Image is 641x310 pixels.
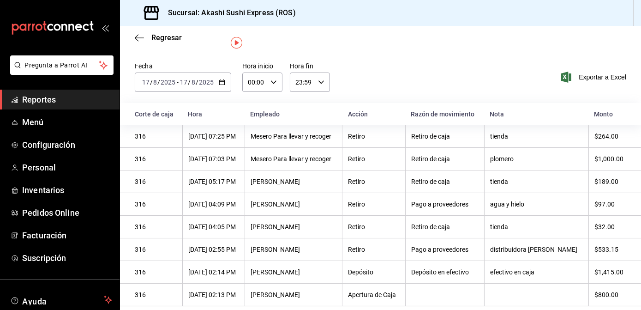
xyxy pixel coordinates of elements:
[150,79,153,86] span: /
[10,55,114,75] button: Pregunta a Parrot AI
[135,155,177,163] div: 316
[22,207,112,219] span: Pedidos Online
[135,268,177,276] div: 316
[135,33,182,42] button: Regresar
[594,291,626,298] div: $800.00
[411,201,479,208] div: Pago a proveedores
[594,246,626,253] div: $533.15
[22,252,112,264] span: Suscripción
[22,161,112,174] span: Personal
[182,103,245,125] th: Hora
[188,291,239,298] div: [DATE] 02:13 PM
[411,223,479,231] div: Retiro de caja
[135,178,177,185] div: 316
[484,103,588,125] th: Nota
[490,246,583,253] div: distribuidora [PERSON_NAME]
[135,291,177,298] div: 316
[594,155,626,163] div: $1,000.00
[411,291,479,298] div: -
[22,93,112,106] span: Reportes
[411,246,479,253] div: Pago a proveedores
[251,178,336,185] div: [PERSON_NAME]
[245,103,342,125] th: Empleado
[490,133,583,140] div: tienda
[490,223,583,231] div: tienda
[251,201,336,208] div: [PERSON_NAME]
[6,67,114,77] a: Pregunta a Parrot AI
[180,79,188,86] input: --
[594,223,626,231] div: $32.00
[22,116,112,128] span: Menú
[251,268,336,276] div: [PERSON_NAME]
[120,103,182,125] th: Corte de caja
[594,268,626,276] div: $1,415.00
[251,291,336,298] div: [PERSON_NAME]
[490,291,583,298] div: -
[231,37,242,49] img: Tooltip marker
[135,133,177,140] div: 316
[25,61,99,70] span: Pregunta a Parrot AI
[198,79,214,86] input: ----
[563,72,626,83] button: Exportar a Excel
[188,268,239,276] div: [DATE] 02:14 PM
[135,246,177,253] div: 316
[135,63,231,70] label: Fecha
[22,229,112,242] span: Facturación
[157,79,160,86] span: /
[348,201,399,208] div: Retiro
[251,133,336,140] div: Mesero Para llevar y recoger
[490,178,583,185] div: tienda
[188,155,239,163] div: [DATE] 07:03 PM
[411,268,479,276] div: Depósito en efectivo
[102,24,109,31] button: open_drawer_menu
[188,201,239,208] div: [DATE] 04:09 PM
[22,294,100,305] span: Ayuda
[153,79,157,86] input: --
[188,178,239,185] div: [DATE] 05:17 PM
[196,79,198,86] span: /
[188,223,239,231] div: [DATE] 04:05 PM
[251,246,336,253] div: [PERSON_NAME]
[151,33,182,42] span: Regresar
[135,223,177,231] div: 316
[411,133,479,140] div: Retiro de caja
[490,155,583,163] div: plomero
[348,268,399,276] div: Depósito
[161,7,296,18] h3: Sucursal: Akashi Sushi Express (ROS)
[142,79,150,86] input: --
[177,79,179,86] span: -
[348,246,399,253] div: Retiro
[135,201,177,208] div: 316
[188,246,239,253] div: [DATE] 02:55 PM
[405,103,484,125] th: Razón de movimiento
[490,201,583,208] div: agua y hielo
[251,223,336,231] div: [PERSON_NAME]
[160,79,176,86] input: ----
[348,155,399,163] div: Retiro
[594,201,626,208] div: $97.00
[342,103,405,125] th: Acción
[588,103,641,125] th: Monto
[594,178,626,185] div: $189.00
[22,184,112,196] span: Inventarios
[411,155,479,163] div: Retiro de caja
[348,223,399,231] div: Retiro
[251,155,336,163] div: Mesero Para llevar y recoger
[191,79,196,86] input: --
[22,139,112,151] span: Configuración
[348,178,399,185] div: Retiro
[348,291,399,298] div: Apertura de Caja
[290,63,330,70] label: Hora fin
[594,133,626,140] div: $264.00
[411,178,479,185] div: Retiro de caja
[490,268,583,276] div: efectivo en caja
[188,79,191,86] span: /
[242,63,282,70] label: Hora inicio
[188,133,239,140] div: [DATE] 07:25 PM
[348,133,399,140] div: Retiro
